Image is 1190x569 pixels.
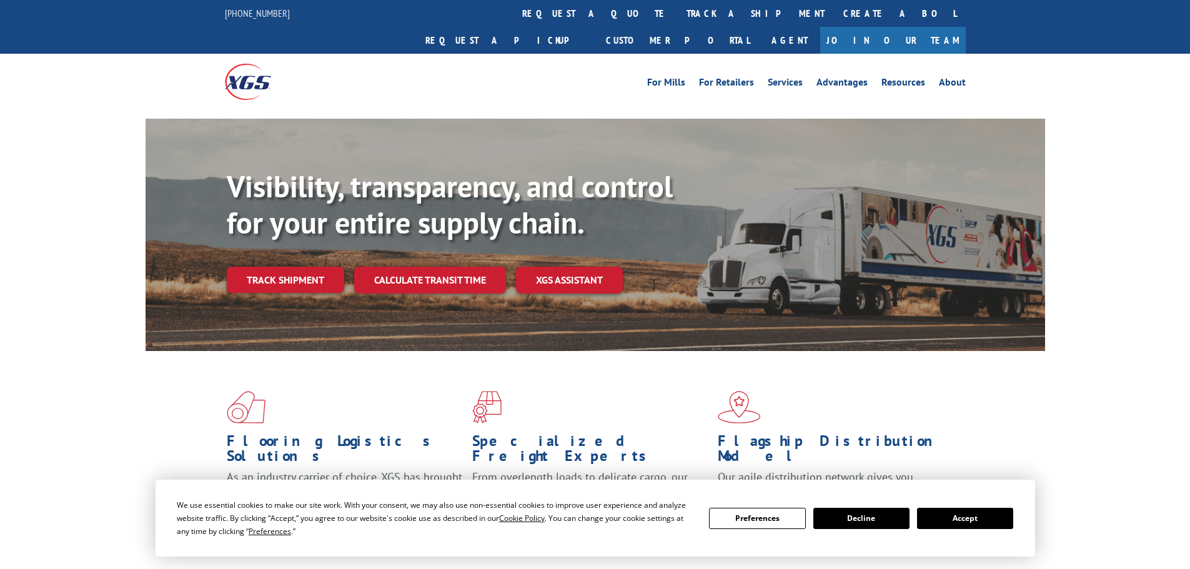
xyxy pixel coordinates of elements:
[768,77,803,91] a: Services
[816,77,868,91] a: Advantages
[249,526,291,537] span: Preferences
[820,27,966,54] a: Join Our Team
[881,77,925,91] a: Resources
[227,470,462,514] span: As an industry carrier of choice, XGS has brought innovation and dedication to flooring logistics...
[225,7,290,19] a: [PHONE_NUMBER]
[709,508,805,529] button: Preferences
[939,77,966,91] a: About
[718,470,948,499] span: Our agile distribution network gives you nationwide inventory management on demand.
[647,77,685,91] a: For Mills
[699,77,754,91] a: For Retailers
[813,508,910,529] button: Decline
[472,470,708,525] p: From overlength loads to delicate cargo, our experienced staff knows the best way to move your fr...
[759,27,820,54] a: Agent
[516,267,623,294] a: XGS ASSISTANT
[227,267,344,293] a: Track shipment
[597,27,759,54] a: Customer Portal
[472,433,708,470] h1: Specialized Freight Experts
[177,498,694,538] div: We use essential cookies to make our site work. With your consent, we may also use non-essential ...
[718,433,954,470] h1: Flagship Distribution Model
[227,167,673,242] b: Visibility, transparency, and control for your entire supply chain.
[499,513,545,523] span: Cookie Policy
[156,480,1035,557] div: Cookie Consent Prompt
[472,391,502,423] img: xgs-icon-focused-on-flooring-red
[718,391,761,423] img: xgs-icon-flagship-distribution-model-red
[227,391,265,423] img: xgs-icon-total-supply-chain-intelligence-red
[917,508,1013,529] button: Accept
[354,267,506,294] a: Calculate transit time
[416,27,597,54] a: Request a pickup
[227,433,463,470] h1: Flooring Logistics Solutions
